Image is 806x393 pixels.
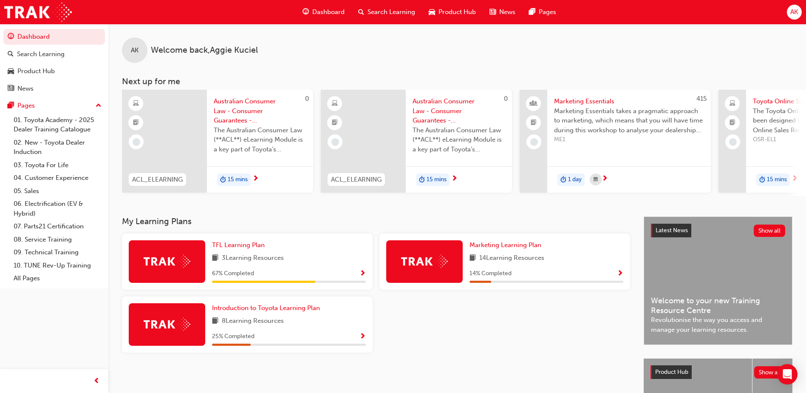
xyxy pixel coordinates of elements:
a: 04. Customer Experience [10,171,105,185]
span: up-icon [96,100,102,111]
span: ACL_ELEARNING [132,175,183,185]
span: calendar-icon [594,174,598,185]
span: news-icon [489,7,496,17]
span: 0 [305,95,309,103]
a: News [3,81,105,97]
button: Pages [3,98,105,114]
button: AK [787,5,802,20]
span: Welcome back , Aggie Kuciel [151,46,258,55]
a: 07. Parts21 Certification [10,220,105,233]
span: next-icon [252,175,259,183]
span: Marketing Learning Plan [469,241,541,249]
span: booktick-icon [332,117,338,128]
span: car-icon [429,7,435,17]
a: Latest NewsShow all [651,224,785,237]
span: Show Progress [359,270,366,278]
img: Trak [144,255,190,268]
span: duration-icon [560,174,566,185]
span: Search Learning [368,7,415,17]
span: Introduction to Toyota Learning Plan [212,304,320,312]
img: Trak [144,318,190,331]
span: search-icon [8,51,14,58]
span: book-icon [469,253,476,264]
span: learningRecordVerb_NONE-icon [530,138,538,146]
span: 1 day [568,175,582,185]
span: AK [790,7,798,17]
span: Welcome to your new Training Resource Centre [651,296,785,315]
span: duration-icon [419,174,425,185]
span: 8 Learning Resources [222,316,284,327]
span: booktick-icon [531,117,537,128]
span: book-icon [212,316,218,327]
span: Dashboard [312,7,345,17]
a: guage-iconDashboard [296,3,351,21]
span: prev-icon [93,376,100,387]
a: news-iconNews [483,3,522,21]
span: next-icon [451,175,458,183]
h3: Next up for me [108,77,806,86]
a: 03. Toyota For Life [10,159,105,172]
span: AK [131,46,139,55]
span: next-icon [792,175,798,183]
a: 08. Service Training [10,233,105,246]
a: 01. Toyota Academy - 2025 Dealer Training Catalogue [10,114,105,136]
span: Australian Consumer Law - Consumer Guarantees - eLearning module [214,97,306,125]
a: Search Learning [3,46,105,62]
span: book-icon [212,253,218,264]
span: Product Hub [438,7,476,17]
span: next-icon [602,175,608,183]
span: learningRecordVerb_NONE-icon [729,138,737,146]
span: Show Progress [359,333,366,341]
span: pages-icon [529,7,535,17]
span: duration-icon [220,174,226,185]
img: Trak [4,3,72,22]
img: Trak [401,255,448,268]
a: car-iconProduct Hub [422,3,483,21]
a: search-iconSearch Learning [351,3,422,21]
span: Revolutionise the way you access and manage your learning resources. [651,315,785,334]
span: 415 [696,95,707,103]
a: pages-iconPages [522,3,563,21]
span: 15 mins [427,175,447,185]
span: Marketing Essentials takes a pragmatic approach to marketing, which means that you will have time... [554,106,704,135]
a: 05. Sales [10,185,105,198]
span: 15 mins [767,175,787,185]
button: Show all [754,366,786,379]
a: 02. New - Toyota Dealer Induction [10,136,105,159]
span: Marketing Essentials [554,97,704,106]
button: Show all [754,225,786,237]
span: The Australian Consumer Law (**ACL**) eLearning Module is a key part of Toyota’s compliance progr... [413,125,505,154]
span: car-icon [8,68,14,75]
a: 0ACL_ELEARNINGAustralian Consumer Law - Consumer Guarantees - eLearning moduleThe Australian Cons... [122,90,313,193]
a: Dashboard [3,29,105,45]
span: people-icon [531,98,537,109]
span: booktick-icon [730,117,735,128]
span: ACL_ELEARNING [331,175,382,185]
a: 415Marketing EssentialsMarketing Essentials takes a pragmatic approach to marketing, which means ... [520,90,711,193]
button: Show Progress [359,268,366,279]
span: 25 % Completed [212,332,255,342]
a: Product Hub [3,63,105,79]
div: Open Intercom Messenger [777,364,798,384]
button: Show Progress [359,331,366,342]
span: booktick-icon [133,117,139,128]
span: 15 mins [228,175,248,185]
span: learningResourceType_ELEARNING-icon [332,98,338,109]
span: learningRecordVerb_NONE-icon [331,138,339,146]
span: Product Hub [655,368,688,376]
span: 3 Learning Resources [222,253,284,264]
span: guage-icon [8,33,14,41]
h3: My Learning Plans [122,216,630,226]
a: Latest NewsShow allWelcome to your new Training Resource CentreRevolutionise the way you access a... [644,216,792,345]
span: news-icon [8,85,14,93]
a: 10. TUNE Rev-Up Training [10,259,105,272]
span: laptop-icon [730,98,735,109]
span: News [499,7,515,17]
span: TFL Learning Plan [212,241,265,249]
span: guage-icon [303,7,309,17]
span: 14 % Completed [469,269,512,279]
span: duration-icon [759,174,765,185]
span: Pages [539,7,556,17]
span: 14 Learning Resources [479,253,544,264]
